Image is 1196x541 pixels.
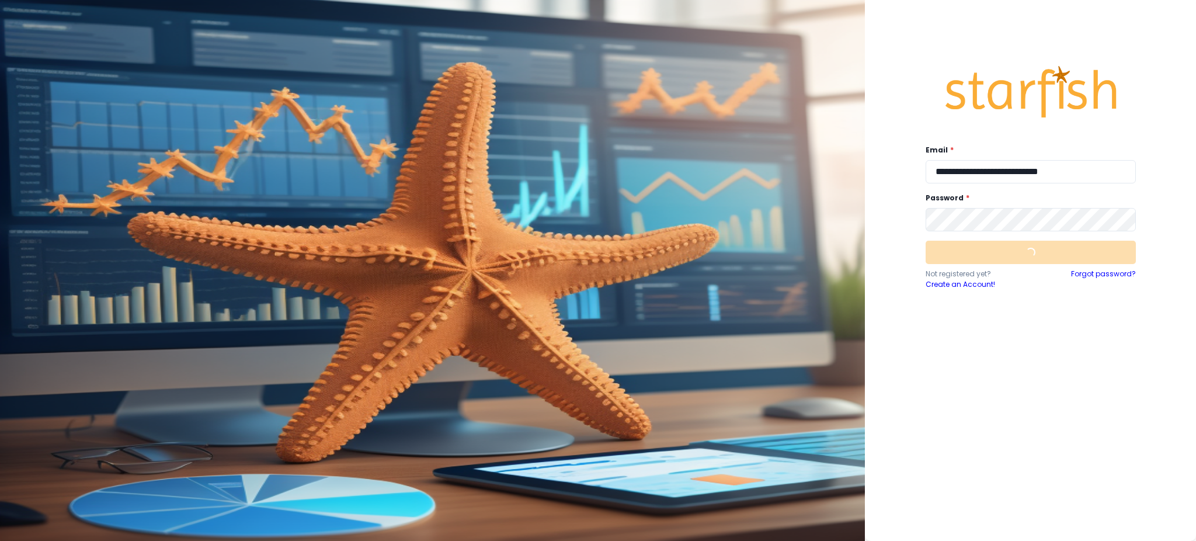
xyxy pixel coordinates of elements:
label: Email [926,145,1129,155]
a: Create an Account! [926,279,1031,290]
p: Not registered yet? [926,269,1031,279]
a: Forgot password? [1071,269,1136,290]
label: Password [926,193,1129,203]
img: Logo.42cb71d561138c82c4ab.png [943,55,1118,129]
